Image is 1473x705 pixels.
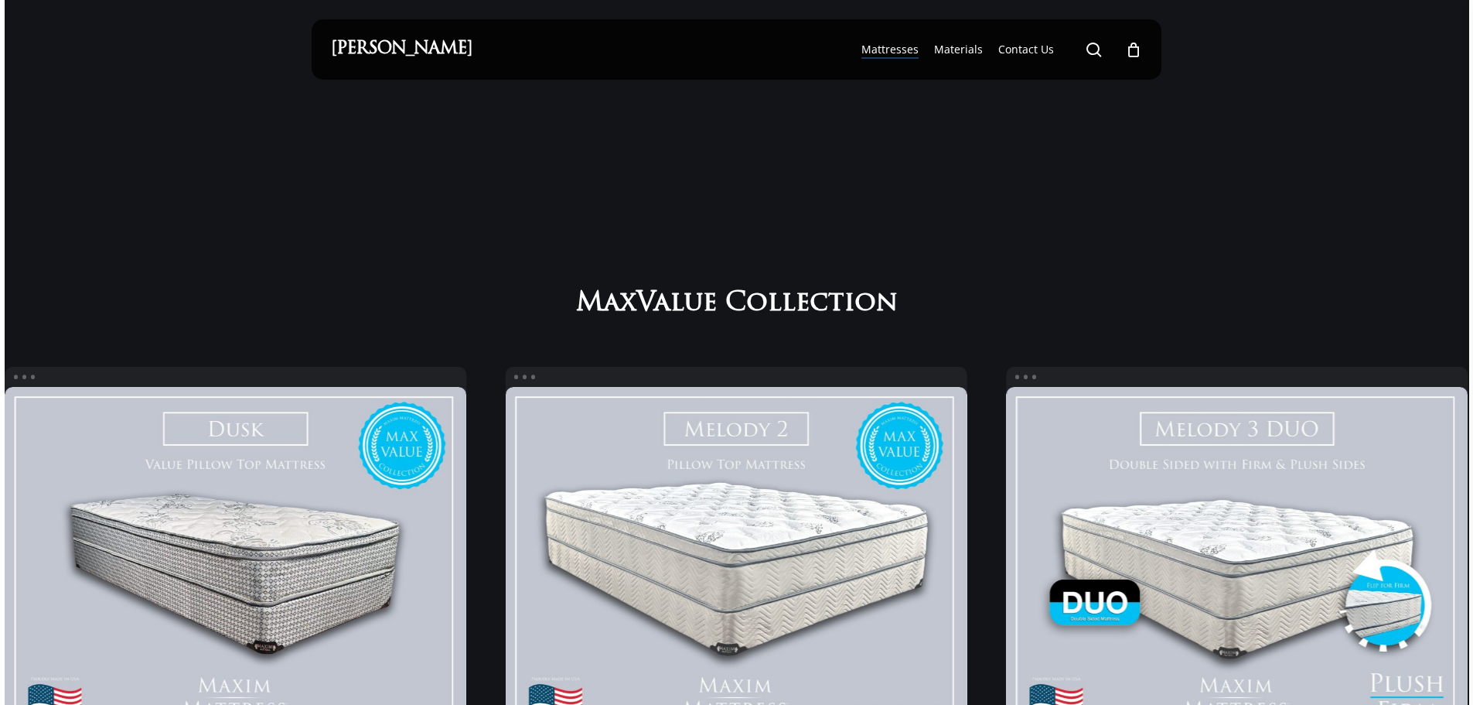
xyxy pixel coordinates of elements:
a: [PERSON_NAME] [331,41,472,58]
nav: Main Menu [854,19,1142,80]
span: Mattresses [861,42,919,56]
a: Mattresses [861,42,919,57]
span: Collection [725,289,898,320]
span: Materials [934,42,983,56]
span: MaxValue [576,289,717,320]
span: Contact Us [998,42,1054,56]
h2: MaxValue Collection [568,286,905,320]
a: Contact Us [998,42,1054,57]
a: Materials [934,42,983,57]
